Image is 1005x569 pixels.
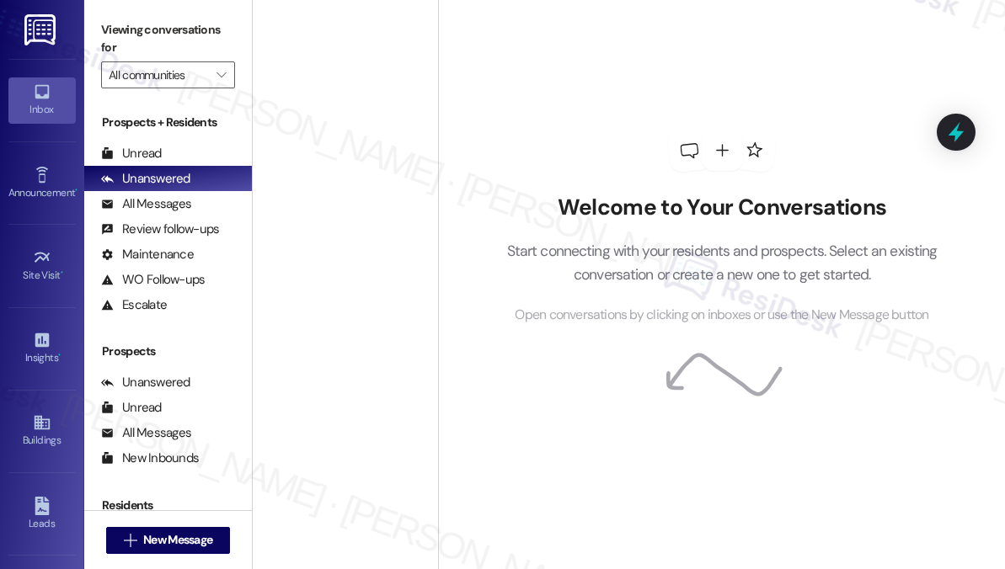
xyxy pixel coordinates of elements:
[8,408,76,454] a: Buildings
[101,399,162,417] div: Unread
[101,195,191,213] div: All Messages
[8,77,76,123] a: Inbox
[515,305,928,326] span: Open conversations by clicking on inboxes or use the New Message button
[101,449,199,467] div: New Inbounds
[101,246,194,263] div: Maintenance
[84,343,252,360] div: Prospects
[101,145,162,162] div: Unread
[101,424,191,442] div: All Messages
[84,114,252,131] div: Prospects + Residents
[101,170,190,188] div: Unanswered
[143,531,212,549] span: New Message
[481,194,963,221] h2: Welcome to Your Conversations
[24,14,59,45] img: ResiDesk Logo
[109,61,208,88] input: All communities
[101,271,205,289] div: WO Follow-ups
[217,68,226,82] i: 
[61,267,63,279] span: •
[8,243,76,289] a: Site Visit •
[101,374,190,391] div: Unanswered
[84,497,252,514] div: Residents
[101,296,167,314] div: Escalate
[8,492,76,537] a: Leads
[106,527,231,554] button: New Message
[101,221,219,238] div: Review follow-ups
[124,534,136,547] i: 
[101,17,235,61] label: Viewing conversations for
[58,349,61,361] span: •
[75,184,78,196] span: •
[8,326,76,371] a: Insights •
[481,239,963,287] p: Start connecting with your residents and prospects. Select an existing conversation or create a n...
